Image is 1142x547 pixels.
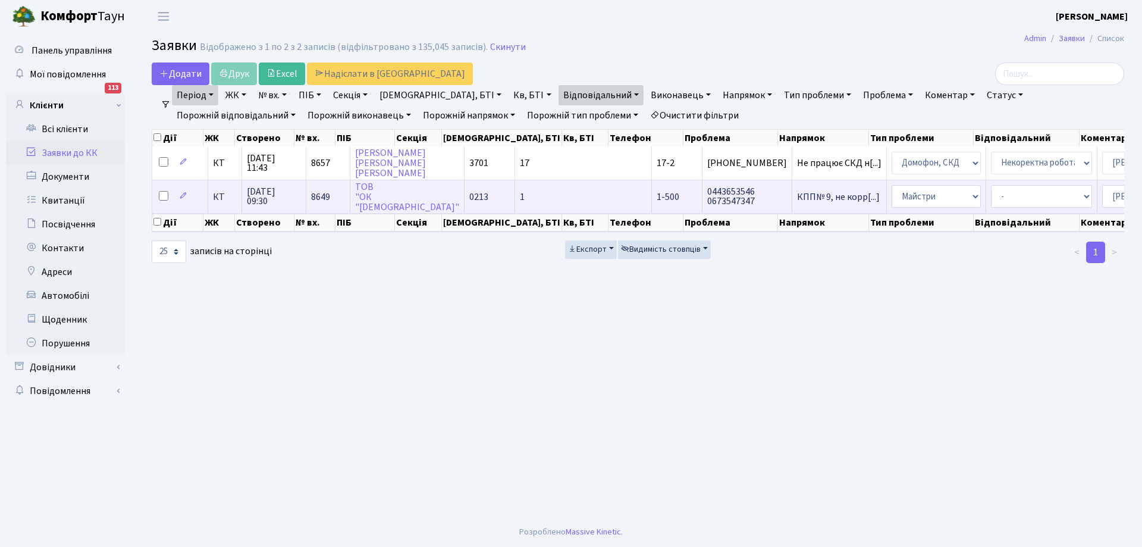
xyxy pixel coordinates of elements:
[1024,32,1046,45] a: Admin
[105,83,121,93] div: 113
[6,379,125,403] a: Повідомлення
[490,42,526,53] a: Скинути
[6,308,125,332] a: Щоденник
[1085,32,1124,45] li: Список
[6,93,125,117] a: Клієнти
[311,190,330,204] span: 8649
[869,130,973,146] th: Тип проблеми
[519,526,623,539] div: Розроблено .
[565,240,617,259] button: Експорт
[646,85,716,105] a: Виконавець
[259,62,305,85] a: Excel
[779,85,856,105] a: Тип проблеми
[920,85,980,105] a: Коментар
[995,62,1124,85] input: Пошук...
[335,130,396,146] th: ПІБ
[172,105,300,126] a: Порожній відповідальний
[6,284,125,308] a: Автомобілі
[621,243,701,255] span: Видимість стовпців
[657,190,679,204] span: 1-500
[982,85,1028,105] a: Статус
[172,85,218,105] a: Період
[6,39,125,62] a: Панель управління
[974,214,1080,232] th: Відповідальний
[707,187,787,206] span: 0443653546 0673547347
[203,130,235,146] th: ЖК
[683,214,778,232] th: Проблема
[294,214,335,232] th: № вх.
[797,157,881,170] span: Не працює СКД н[...]
[520,190,525,204] span: 1
[797,190,880,204] span: КПП№ 9, не корр[...]
[6,260,125,284] a: Адреси
[657,157,674,170] span: 17-2
[152,214,203,232] th: Дії
[152,62,209,85] a: Додати
[395,130,441,146] th: Секція
[1006,26,1142,51] nav: breadcrumb
[707,158,787,168] span: [PHONE_NUMBER]
[247,154,301,173] span: [DATE] 11:43
[858,85,918,105] a: Проблема
[562,130,609,146] th: Кв, БТІ
[869,214,973,232] th: Тип проблеми
[568,243,607,255] span: Експорт
[355,146,426,180] a: [PERSON_NAME][PERSON_NAME][PERSON_NAME]
[294,130,335,146] th: № вх.
[520,157,529,170] span: 17
[235,130,294,146] th: Створено
[6,62,125,86] a: Мої повідомлення113
[509,85,556,105] a: Кв, БТІ
[442,130,562,146] th: [DEMOGRAPHIC_DATA], БТІ
[6,212,125,236] a: Посвідчення
[221,85,251,105] a: ЖК
[1086,242,1105,263] a: 1
[559,85,644,105] a: Відповідальний
[203,214,235,232] th: ЖК
[12,5,36,29] img: logo.png
[1059,32,1085,45] a: Заявки
[355,180,459,214] a: ТОВ"ОК"[DEMOGRAPHIC_DATA]"
[566,526,621,538] a: Massive Kinetic
[152,240,272,263] label: записів на сторінці
[213,158,237,168] span: КТ
[608,214,683,232] th: Телефон
[247,187,301,206] span: [DATE] 09:30
[778,214,870,232] th: Напрямок
[152,130,203,146] th: Дії
[618,240,711,259] button: Видимість стовпців
[303,105,416,126] a: Порожній виконавець
[30,68,106,81] span: Мої повідомлення
[294,85,326,105] a: ПІБ
[395,214,441,232] th: Секція
[311,157,330,170] span: 8657
[1056,10,1128,24] a: [PERSON_NAME]
[522,105,643,126] a: Порожній тип проблеми
[974,130,1080,146] th: Відповідальний
[442,214,562,232] th: [DEMOGRAPHIC_DATA], БТІ
[6,141,125,165] a: Заявки до КК
[683,130,778,146] th: Проблема
[159,67,202,80] span: Додати
[235,214,294,232] th: Створено
[6,355,125,379] a: Довідники
[152,35,197,56] span: Заявки
[375,85,506,105] a: [DEMOGRAPHIC_DATA], БТІ
[200,42,488,53] div: Відображено з 1 по 2 з 2 записів (відфільтровано з 135,045 записів).
[213,192,237,202] span: КТ
[40,7,98,26] b: Комфорт
[6,332,125,355] a: Порушення
[152,240,186,263] select: записів на сторінці
[418,105,520,126] a: Порожній напрямок
[149,7,178,26] button: Переключити навігацію
[6,117,125,141] a: Всі клієнти
[328,85,372,105] a: Секція
[778,130,870,146] th: Напрямок
[718,85,777,105] a: Напрямок
[6,236,125,260] a: Контакти
[40,7,125,27] span: Таун
[645,105,743,126] a: Очистити фільтри
[32,44,112,57] span: Панель управління
[469,190,488,204] span: 0213
[1056,10,1128,23] b: [PERSON_NAME]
